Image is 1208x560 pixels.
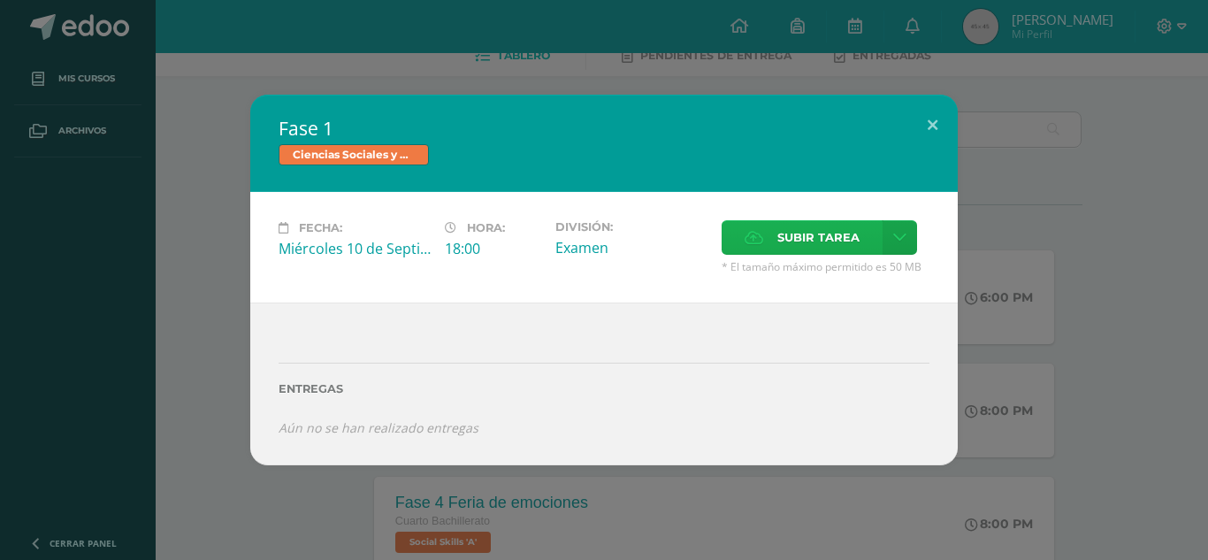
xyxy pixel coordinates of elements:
[722,259,929,274] span: * El tamaño máximo permitido es 50 MB
[279,144,429,165] span: Ciencias Sociales y Formación Ciudadana
[555,238,707,257] div: Examen
[279,419,478,436] i: Aún no se han realizado entregas
[279,382,929,395] label: Entregas
[777,221,860,254] span: Subir tarea
[467,221,505,234] span: Hora:
[279,239,431,258] div: Miércoles 10 de Septiembre
[907,95,958,155] button: Close (Esc)
[279,116,929,141] h2: Fase 1
[445,239,541,258] div: 18:00
[299,221,342,234] span: Fecha:
[555,220,707,234] label: División:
